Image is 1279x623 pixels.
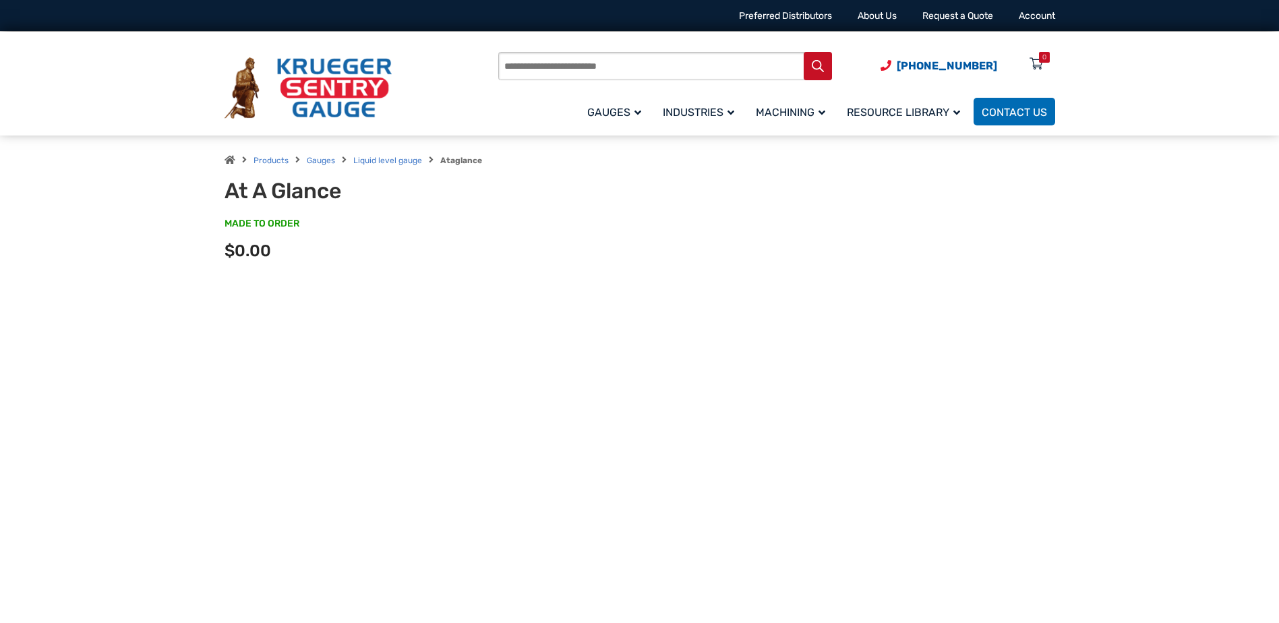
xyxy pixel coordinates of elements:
a: Gauges [579,96,655,127]
h1: At A Glance [225,178,557,204]
a: Industries [655,96,748,127]
span: Gauges [587,106,641,119]
span: [PHONE_NUMBER] [897,59,997,72]
a: Resource Library [839,96,974,127]
a: Products [254,156,289,165]
div: 0 [1042,52,1046,63]
a: Liquid level gauge [353,156,422,165]
a: About Us [858,10,897,22]
span: Machining [756,106,825,119]
a: Phone Number (920) 434-8860 [881,57,997,74]
a: Request a Quote [922,10,993,22]
a: Machining [748,96,839,127]
strong: Ataglance [440,156,482,165]
span: MADE TO ORDER [225,217,299,231]
a: Preferred Distributors [739,10,832,22]
img: Krueger Sentry Gauge [225,57,392,119]
a: Contact Us [974,98,1055,125]
span: Contact Us [982,106,1047,119]
a: Gauges [307,156,335,165]
span: Industries [663,106,734,119]
a: Account [1019,10,1055,22]
span: $0.00 [225,241,271,260]
span: Resource Library [847,106,960,119]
